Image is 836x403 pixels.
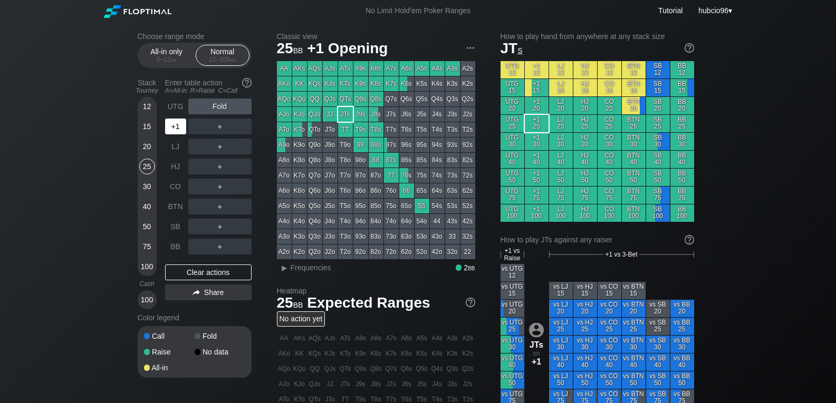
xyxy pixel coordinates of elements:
[338,199,353,213] div: T5o
[460,76,475,91] div: K2s
[323,92,338,106] div: QJs
[646,169,670,186] div: SB 50
[165,99,186,114] div: UTG
[430,229,445,244] div: 43o
[308,153,322,168] div: Q8o
[133,74,161,99] div: Stack
[525,79,549,96] div: +1 15
[369,122,383,137] div: T8s
[275,41,305,58] span: 25
[415,229,429,244] div: 53o
[353,229,368,244] div: 93o
[165,219,186,234] div: SB
[445,199,460,213] div: 53s
[369,153,383,168] div: 88
[139,179,155,194] div: 30
[200,56,245,63] div: 12 – 100
[171,56,177,63] span: bb
[646,97,670,114] div: SB 20
[670,115,694,132] div: BB 25
[165,179,186,194] div: CO
[188,119,252,134] div: ＋
[460,137,475,152] div: 92s
[277,76,292,91] div: AKo
[646,151,670,168] div: SB 40
[277,153,292,168] div: A8o
[292,92,307,106] div: KQo
[308,168,322,183] div: Q7o
[501,61,524,78] div: UTG 12
[323,229,338,244] div: J3o
[415,214,429,229] div: 54o
[369,183,383,198] div: 86o
[165,199,186,214] div: BTN
[188,139,252,154] div: ＋
[323,183,338,198] div: J6o
[573,204,597,222] div: HJ 100
[670,133,694,150] div: BB 30
[525,115,549,132] div: +1 25
[698,6,728,15] span: hubcio96
[277,244,292,259] div: A2o
[384,122,399,137] div: T7s
[622,169,646,186] div: BTN 50
[188,99,252,114] div: Fold
[460,122,475,137] div: T2s
[430,137,445,152] div: 94s
[277,183,292,198] div: A6o
[384,229,399,244] div: 73o
[501,97,524,114] div: UTG 20
[139,292,155,308] div: 100
[188,239,252,254] div: ＋
[338,244,353,259] div: T2o
[525,133,549,150] div: +1 30
[460,183,475,198] div: 62s
[460,61,475,76] div: A2s
[549,151,573,168] div: LJ 40
[323,214,338,229] div: J4o
[445,92,460,106] div: Q3s
[338,153,353,168] div: T8o
[369,199,383,213] div: 85o
[646,204,670,222] div: SB 100
[353,153,368,168] div: 98o
[241,77,253,89] img: help.32db89a4.svg
[292,153,307,168] div: K8o
[430,92,445,106] div: Q4s
[658,6,683,15] a: Tutorial
[292,107,307,122] div: KJo
[598,204,621,222] div: CO 100
[305,41,389,58] span: +1 Opening
[598,133,621,150] div: CO 30
[525,151,549,168] div: +1 40
[622,115,646,132] div: BTN 25
[549,169,573,186] div: LJ 50
[598,79,621,96] div: CO 15
[277,122,292,137] div: ATo
[430,168,445,183] div: 74s
[501,40,523,56] span: JT
[277,92,292,106] div: AQo
[353,168,368,183] div: 97o
[622,133,646,150] div: BTN 30
[353,137,368,152] div: 99
[384,76,399,91] div: K7s
[460,229,475,244] div: 32s
[598,61,621,78] div: CO 12
[598,169,621,186] div: CO 50
[501,32,694,41] h2: How to play hand from anywhere at any stack size
[353,122,368,137] div: T9s
[369,92,383,106] div: Q8s
[353,76,368,91] div: K9s
[139,139,155,154] div: 20
[399,61,414,76] div: A6s
[549,204,573,222] div: LJ 100
[430,107,445,122] div: J4s
[277,229,292,244] div: A3o
[670,169,694,186] div: BB 50
[501,235,694,244] div: How to play JTs against any raiser
[399,153,414,168] div: 86s
[517,44,522,55] span: s
[277,61,292,76] div: AA
[430,76,445,91] div: K4s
